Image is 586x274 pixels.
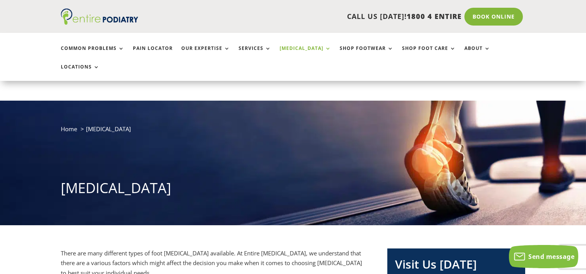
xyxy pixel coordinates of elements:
a: Book Online [464,8,523,26]
nav: breadcrumb [61,124,526,140]
a: Locations [61,64,100,81]
a: Our Expertise [181,46,230,62]
a: Pain Locator [133,46,173,62]
a: Shop Foot Care [402,46,456,62]
span: 1800 4 ENTIRE [407,12,462,21]
h1: [MEDICAL_DATA] [61,178,526,202]
a: [MEDICAL_DATA] [280,46,331,62]
a: Home [61,125,77,133]
a: About [464,46,490,62]
a: Common Problems [61,46,124,62]
button: Send message [509,245,578,268]
a: Services [239,46,271,62]
a: Entire Podiatry [61,19,138,26]
p: CALL US [DATE]! [168,12,462,22]
img: logo (1) [61,9,138,25]
a: Shop Footwear [340,46,394,62]
span: [MEDICAL_DATA] [86,125,131,133]
span: Send message [528,252,574,261]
